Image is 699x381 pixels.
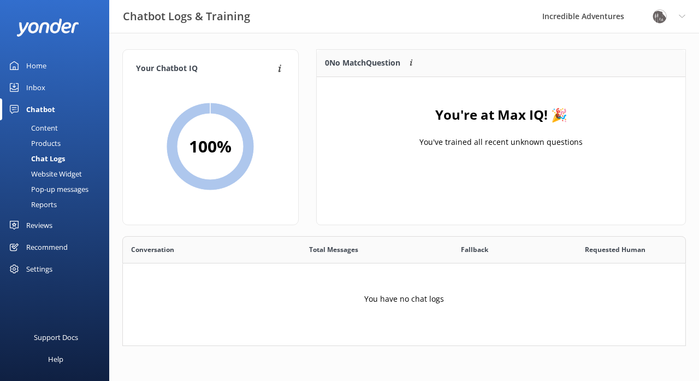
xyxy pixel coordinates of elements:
div: Chatbot [26,98,55,120]
div: Home [26,55,46,77]
div: Recommend [26,236,68,258]
div: Website Widget [7,166,82,181]
a: Reports [7,197,109,212]
div: Settings [26,258,52,280]
div: Support Docs [34,326,78,348]
h2: 100 % [189,133,232,160]
div: Help [48,348,63,370]
div: Content [7,120,58,136]
a: Content [7,120,109,136]
a: Pop-up messages [7,181,109,197]
div: Inbox [26,77,45,98]
div: grid [122,263,686,345]
div: grid [317,77,685,186]
h3: Chatbot Logs & Training [123,8,250,25]
img: yonder-white-logo.png [16,19,79,37]
p: You have no chat logs [364,293,444,305]
p: 0 No Match Question [325,57,400,69]
div: Chat Logs [7,151,65,166]
p: You've trained all recent unknown questions [419,136,583,148]
img: 834-1758036015.png [651,8,668,25]
div: Reports [7,197,57,212]
a: Website Widget [7,166,109,181]
div: Pop-up messages [7,181,88,197]
div: Reviews [26,214,52,236]
a: Products [7,136,109,151]
span: Total Messages [309,244,358,255]
a: Chat Logs [7,151,109,166]
div: Products [7,136,61,151]
span: Fallback [461,244,488,255]
span: Conversation [131,244,174,255]
h4: You're at Max IQ! 🎉 [435,104,567,125]
span: Requested Human [585,244,645,255]
h4: Your Chatbot IQ [136,63,275,75]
